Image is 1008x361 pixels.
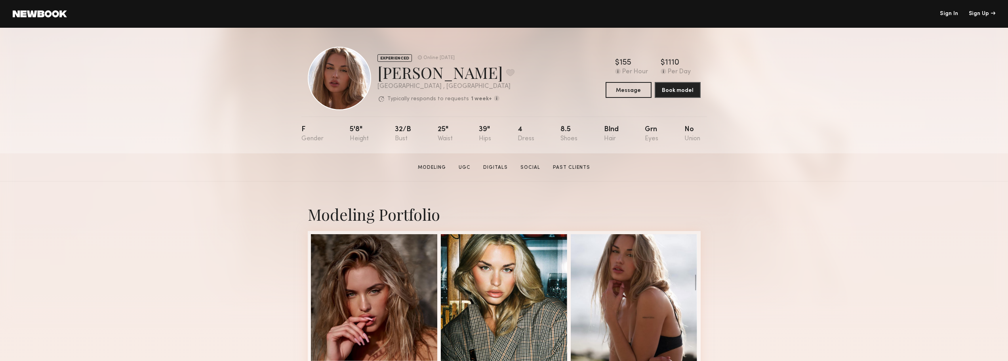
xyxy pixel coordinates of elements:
div: 25" [438,126,453,142]
div: 4 [518,126,534,142]
a: Social [517,164,543,171]
a: Sign In [940,11,958,17]
div: Modeling Portfolio [308,204,701,225]
div: $ [661,59,665,67]
a: Digitals [480,164,511,171]
button: Message [606,82,652,98]
div: Sign Up [969,11,995,17]
div: $ [615,59,619,67]
div: Grn [645,126,658,142]
div: 155 [619,59,631,67]
p: Typically responds to requests [387,96,469,102]
div: Blnd [604,126,619,142]
a: UGC [455,164,474,171]
div: [GEOGRAPHIC_DATA] , [GEOGRAPHIC_DATA] [377,83,514,90]
div: 39" [479,126,491,142]
div: Per Hour [622,69,648,76]
b: 1 week+ [471,96,492,102]
div: No [684,126,700,142]
a: Modeling [415,164,449,171]
div: [PERSON_NAME] [377,62,514,83]
div: 32/b [395,126,411,142]
a: Past Clients [550,164,593,171]
div: 1110 [665,59,679,67]
div: F [301,126,324,142]
div: 5'8" [350,126,369,142]
div: 8.5 [560,126,577,142]
div: EXPERIENCED [377,54,412,62]
div: Online [DATE] [423,55,455,61]
button: Book model [655,82,701,98]
div: Per Day [668,69,691,76]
